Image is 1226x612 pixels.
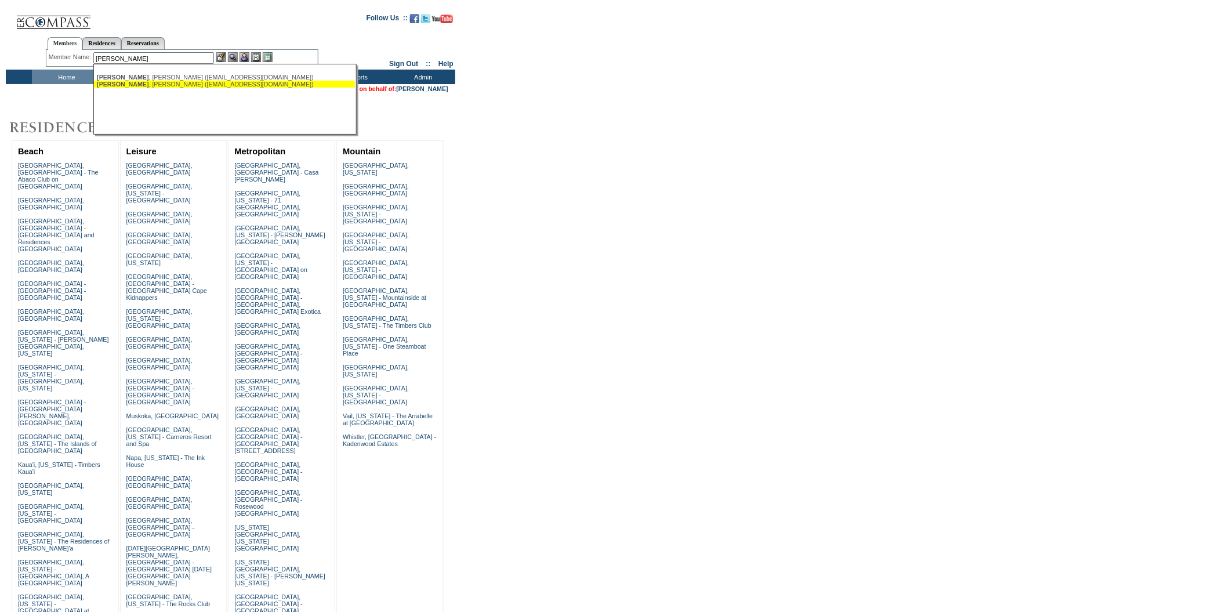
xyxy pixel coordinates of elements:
[18,197,84,211] a: [GEOGRAPHIC_DATA], [GEOGRAPHIC_DATA]
[343,433,436,447] a: Whistler, [GEOGRAPHIC_DATA] - Kadenwood Estates
[6,17,15,18] img: i.gif
[426,60,431,68] span: ::
[18,399,86,426] a: [GEOGRAPHIC_DATA] - [GEOGRAPHIC_DATA][PERSON_NAME], [GEOGRAPHIC_DATA]
[343,385,409,405] a: [GEOGRAPHIC_DATA], [US_STATE] - [GEOGRAPHIC_DATA]
[234,378,300,399] a: [GEOGRAPHIC_DATA], [US_STATE] - [GEOGRAPHIC_DATA]
[234,559,325,586] a: [US_STATE][GEOGRAPHIC_DATA], [US_STATE] - [PERSON_NAME] [US_STATE]
[343,147,380,156] a: Mountain
[263,52,273,62] img: b_calculator.gif
[234,147,285,156] a: Metropolitan
[18,259,84,273] a: [GEOGRAPHIC_DATA], [GEOGRAPHIC_DATA]
[343,315,431,329] a: [GEOGRAPHIC_DATA], [US_STATE] - The Timbers Club
[49,52,93,62] div: Member Name:
[421,17,430,24] a: Follow us on Twitter
[18,218,95,252] a: [GEOGRAPHIC_DATA], [GEOGRAPHIC_DATA] - [GEOGRAPHIC_DATA] and Residences [GEOGRAPHIC_DATA]
[343,162,409,176] a: [GEOGRAPHIC_DATA], [US_STATE]
[126,183,193,204] a: [GEOGRAPHIC_DATA], [US_STATE] - [GEOGRAPHIC_DATA]
[18,364,84,392] a: [GEOGRAPHIC_DATA], [US_STATE] - [GEOGRAPHIC_DATA], [US_STATE]
[18,531,110,552] a: [GEOGRAPHIC_DATA], [US_STATE] - The Residences of [PERSON_NAME]'a
[228,52,238,62] img: View
[234,343,302,371] a: [GEOGRAPHIC_DATA], [GEOGRAPHIC_DATA] - [GEOGRAPHIC_DATA] [GEOGRAPHIC_DATA]
[18,433,97,454] a: [GEOGRAPHIC_DATA], [US_STATE] - The Islands of [GEOGRAPHIC_DATA]
[343,336,426,357] a: [GEOGRAPHIC_DATA], [US_STATE] - One Steamboat Place
[18,559,89,586] a: [GEOGRAPHIC_DATA], [US_STATE] - [GEOGRAPHIC_DATA], A [GEOGRAPHIC_DATA]
[343,259,409,280] a: [GEOGRAPHIC_DATA], [US_STATE] - [GEOGRAPHIC_DATA]
[343,287,426,308] a: [GEOGRAPHIC_DATA], [US_STATE] - Mountainside at [GEOGRAPHIC_DATA]
[32,70,99,84] td: Home
[126,454,205,468] a: Napa, [US_STATE] - The Ink House
[234,190,300,218] a: [GEOGRAPHIC_DATA], [US_STATE] - 71 [GEOGRAPHIC_DATA], [GEOGRAPHIC_DATA]
[126,475,193,489] a: [GEOGRAPHIC_DATA], [GEOGRAPHIC_DATA]
[18,308,84,322] a: [GEOGRAPHIC_DATA], [GEOGRAPHIC_DATA]
[126,412,219,419] a: Muskoka, [GEOGRAPHIC_DATA]
[18,280,86,301] a: [GEOGRAPHIC_DATA] - [GEOGRAPHIC_DATA] - [GEOGRAPHIC_DATA]
[126,308,193,329] a: [GEOGRAPHIC_DATA], [US_STATE] - [GEOGRAPHIC_DATA]
[234,322,300,336] a: [GEOGRAPHIC_DATA], [GEOGRAPHIC_DATA]
[421,14,430,23] img: Follow us on Twitter
[234,405,300,419] a: [GEOGRAPHIC_DATA], [GEOGRAPHIC_DATA]
[397,85,448,92] a: [PERSON_NAME]
[410,14,419,23] img: Become our fan on Facebook
[126,147,157,156] a: Leisure
[126,517,194,538] a: [GEOGRAPHIC_DATA], [GEOGRAPHIC_DATA] - [GEOGRAPHIC_DATA]
[432,17,453,24] a: Subscribe to our YouTube Channel
[438,60,454,68] a: Help
[216,52,226,62] img: b_edit.gif
[126,273,207,301] a: [GEOGRAPHIC_DATA], [GEOGRAPHIC_DATA] - [GEOGRAPHIC_DATA] Cape Kidnappers
[97,74,148,81] span: [PERSON_NAME]
[234,287,321,315] a: [GEOGRAPHIC_DATA], [GEOGRAPHIC_DATA] - [GEOGRAPHIC_DATA], [GEOGRAPHIC_DATA] Exotica
[18,503,84,524] a: [GEOGRAPHIC_DATA], [US_STATE] - [GEOGRAPHIC_DATA]
[48,37,83,50] a: Members
[126,496,193,510] a: [GEOGRAPHIC_DATA], [GEOGRAPHIC_DATA]
[126,336,193,350] a: [GEOGRAPHIC_DATA], [GEOGRAPHIC_DATA]
[18,461,100,475] a: Kaua'i, [US_STATE] - Timbers Kaua'i
[389,70,455,84] td: Admin
[18,482,84,496] a: [GEOGRAPHIC_DATA], [US_STATE]
[234,461,302,482] a: [GEOGRAPHIC_DATA], [GEOGRAPHIC_DATA] - [GEOGRAPHIC_DATA]
[234,162,318,183] a: [GEOGRAPHIC_DATA], [GEOGRAPHIC_DATA] - Casa [PERSON_NAME]
[343,231,409,252] a: [GEOGRAPHIC_DATA], [US_STATE] - [GEOGRAPHIC_DATA]
[6,116,232,139] img: Destinations by Exclusive Resorts
[343,412,433,426] a: Vail, [US_STATE] - The Arrabelle at [GEOGRAPHIC_DATA]
[389,60,418,68] a: Sign Out
[126,252,193,266] a: [GEOGRAPHIC_DATA], [US_STATE]
[97,81,352,88] div: , [PERSON_NAME] ([EMAIL_ADDRESS][DOMAIN_NAME])
[367,13,408,27] td: Follow Us ::
[126,357,193,371] a: [GEOGRAPHIC_DATA], [GEOGRAPHIC_DATA]
[126,162,193,176] a: [GEOGRAPHIC_DATA], [GEOGRAPHIC_DATA]
[234,426,302,454] a: [GEOGRAPHIC_DATA], [GEOGRAPHIC_DATA] - [GEOGRAPHIC_DATA][STREET_ADDRESS]
[343,183,409,197] a: [GEOGRAPHIC_DATA], [GEOGRAPHIC_DATA]
[251,52,261,62] img: Reservations
[18,147,43,156] a: Beach
[234,252,307,280] a: [GEOGRAPHIC_DATA], [US_STATE] - [GEOGRAPHIC_DATA] on [GEOGRAPHIC_DATA]
[234,489,302,517] a: [GEOGRAPHIC_DATA], [GEOGRAPHIC_DATA] - Rosewood [GEOGRAPHIC_DATA]
[126,545,212,586] a: [DATE][GEOGRAPHIC_DATA][PERSON_NAME], [GEOGRAPHIC_DATA] - [GEOGRAPHIC_DATA] [DATE][GEOGRAPHIC_DAT...
[121,37,165,49] a: Reservations
[18,162,99,190] a: [GEOGRAPHIC_DATA], [GEOGRAPHIC_DATA] - The Abaco Club on [GEOGRAPHIC_DATA]
[126,378,194,405] a: [GEOGRAPHIC_DATA], [GEOGRAPHIC_DATA] - [GEOGRAPHIC_DATA] [GEOGRAPHIC_DATA]
[126,426,212,447] a: [GEOGRAPHIC_DATA], [US_STATE] - Carneros Resort and Spa
[343,364,409,378] a: [GEOGRAPHIC_DATA], [US_STATE]
[126,211,193,224] a: [GEOGRAPHIC_DATA], [GEOGRAPHIC_DATA]
[240,52,249,62] img: Impersonate
[234,524,300,552] a: [US_STATE][GEOGRAPHIC_DATA], [US_STATE][GEOGRAPHIC_DATA]
[126,593,211,607] a: [GEOGRAPHIC_DATA], [US_STATE] - The Rocks Club
[410,17,419,24] a: Become our fan on Facebook
[16,6,91,30] img: Compass Home
[82,37,121,49] a: Residences
[18,329,109,357] a: [GEOGRAPHIC_DATA], [US_STATE] - [PERSON_NAME][GEOGRAPHIC_DATA], [US_STATE]
[126,231,193,245] a: [GEOGRAPHIC_DATA], [GEOGRAPHIC_DATA]
[97,81,148,88] span: [PERSON_NAME]
[343,204,409,224] a: [GEOGRAPHIC_DATA], [US_STATE] - [GEOGRAPHIC_DATA]
[432,15,453,23] img: Subscribe to our YouTube Channel
[234,224,325,245] a: [GEOGRAPHIC_DATA], [US_STATE] - [PERSON_NAME][GEOGRAPHIC_DATA]
[315,85,448,92] span: You are acting on behalf of:
[97,74,352,81] div: , [PERSON_NAME] ([EMAIL_ADDRESS][DOMAIN_NAME])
